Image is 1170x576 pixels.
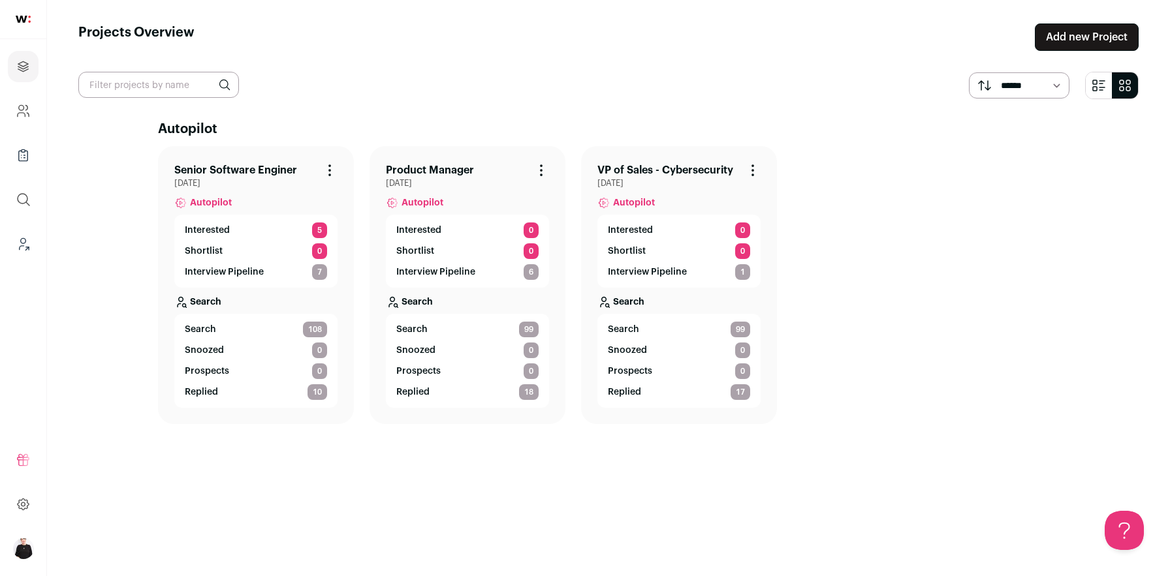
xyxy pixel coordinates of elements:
[519,322,539,337] span: 99
[78,72,239,98] input: Filter projects by name
[8,51,39,82] a: Projects
[608,245,646,258] p: Shortlist
[308,384,327,400] span: 10
[524,342,539,358] span: 0
[608,365,652,378] p: Prospects
[608,344,647,357] p: Snoozed
[735,342,750,358] span: 0
[185,323,216,336] span: Search
[312,222,327,238] span: 5
[735,363,750,379] span: 0
[185,222,327,238] a: Interested 5
[731,384,750,400] span: 17
[16,16,31,23] img: wellfound-shorthand-0d5821cbd27db2630d0214b213865d53afaa358527fdda9d0ea32b1df1b89c2c.svg
[185,365,229,378] p: Prospects
[524,243,539,259] span: 0
[185,322,327,337] a: Search 108
[731,322,750,337] span: 99
[185,342,327,358] a: Snoozed 0
[396,342,539,358] a: Snoozed 0
[396,344,435,357] p: Snoozed
[386,288,549,314] a: Search
[396,222,539,238] a: Interested 0
[524,363,539,379] span: 0
[386,189,549,215] a: Autopilot
[519,384,539,400] span: 18
[174,288,338,314] a: Search
[608,222,750,238] a: Interested 0
[735,243,750,259] span: 0
[312,363,327,379] span: 0
[396,365,441,378] p: Prospects
[735,264,750,280] span: 1
[396,224,441,237] p: Interested
[597,178,761,189] span: [DATE]
[174,178,338,189] span: [DATE]
[613,296,644,309] p: Search
[396,323,428,336] span: Search
[608,386,641,399] p: Replied
[597,288,761,314] a: Search
[608,264,750,280] a: Interview Pipeline 1
[735,222,750,238] span: 0
[174,162,297,178] a: Senior Software Enginer
[8,140,39,171] a: Company Lists
[1035,23,1139,51] a: Add new Project
[608,363,750,379] a: Prospects 0
[396,265,475,279] p: Interview Pipeline
[608,323,639,336] span: Search
[78,23,195,51] h1: Projects Overview
[608,322,750,337] a: Search 99
[402,296,433,309] p: Search
[745,162,761,178] button: Project Actions
[322,162,338,178] button: Project Actions
[174,189,338,215] a: Autopilot
[396,243,539,259] a: Shortlist 0
[533,162,549,178] button: Project Actions
[13,538,34,559] img: 9240684-medium_jpg
[396,245,434,258] p: Shortlist
[396,264,539,280] a: Interview Pipeline 6
[312,342,327,358] span: 0
[402,196,443,209] span: Autopilot
[396,386,430,399] p: Replied
[185,384,327,400] a: Replied 10
[8,95,39,127] a: Company and ATS Settings
[185,344,224,357] p: Snoozed
[312,264,327,280] span: 7
[386,162,474,178] a: Product Manager
[608,384,750,400] a: Replied 17
[312,243,327,259] span: 0
[613,196,655,209] span: Autopilot
[185,224,230,237] p: Interested
[396,363,539,379] a: Prospects 0
[13,538,34,559] button: Open dropdown
[303,322,327,337] span: 108
[608,243,750,259] a: Shortlist 0
[597,162,733,178] a: VP of Sales - Cybersecurity
[185,265,264,279] p: Interview Pipeline
[185,243,327,259] a: Shortlist 0
[608,342,750,358] a: Snoozed 0
[1105,511,1144,550] iframe: Toggle Customer Support
[396,384,539,400] a: Replied 18
[185,363,327,379] a: Prospects 0
[8,228,39,260] a: Leads (Backoffice)
[524,222,539,238] span: 0
[185,386,218,399] p: Replied
[597,189,761,215] a: Autopilot
[396,322,539,337] a: Search 99
[158,120,1059,138] h2: Autopilot
[608,224,653,237] p: Interested
[185,245,223,258] p: Shortlist
[524,264,539,280] span: 6
[190,196,232,209] span: Autopilot
[386,178,549,189] span: [DATE]
[185,264,327,280] a: Interview Pipeline 7
[608,265,687,279] p: Interview Pipeline
[190,296,221,309] p: Search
